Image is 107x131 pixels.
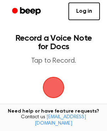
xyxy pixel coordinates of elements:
button: Beep Logo [43,77,64,98]
a: Log in [68,2,100,20]
p: Tap to Record. [13,57,94,65]
a: [EMAIL_ADDRESS][DOMAIN_NAME] [35,115,86,126]
span: Contact us [4,114,103,127]
h1: Record a Voice Note for Docs [13,34,94,51]
a: Beep [7,5,47,18]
